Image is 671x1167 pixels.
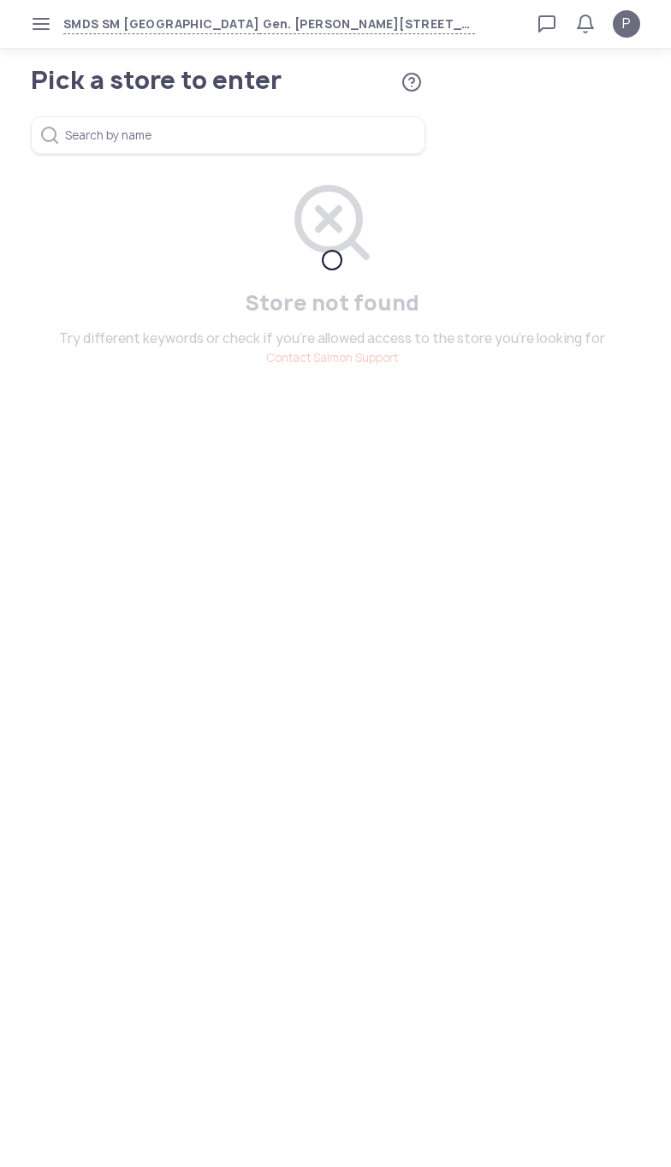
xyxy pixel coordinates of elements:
[613,10,640,38] button: P
[63,15,259,34] span: SMDS SM [GEOGRAPHIC_DATA]
[63,15,475,34] button: SMDS SM [GEOGRAPHIC_DATA]Gen. [PERSON_NAME][STREET_ADDRESS]
[31,68,372,92] h1: Pick a store to enter
[622,14,631,34] span: P
[259,15,475,34] span: Gen. [PERSON_NAME][STREET_ADDRESS]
